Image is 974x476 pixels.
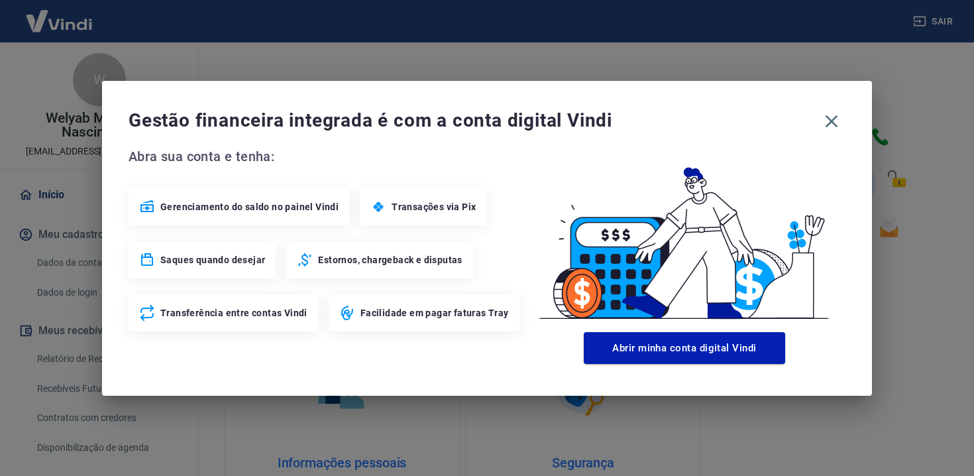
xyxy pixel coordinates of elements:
[129,146,523,167] span: Abra sua conta e tenha:
[523,146,845,327] img: Good Billing
[392,200,476,213] span: Transações via Pix
[129,107,818,134] span: Gestão financeira integrada é com a conta digital Vindi
[360,306,509,320] span: Facilidade em pagar faturas Tray
[318,253,462,267] span: Estornos, chargeback e disputas
[160,253,265,267] span: Saques quando desejar
[584,332,785,364] button: Abrir minha conta digital Vindi
[160,200,339,213] span: Gerenciamento do saldo no painel Vindi
[160,306,307,320] span: Transferência entre contas Vindi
